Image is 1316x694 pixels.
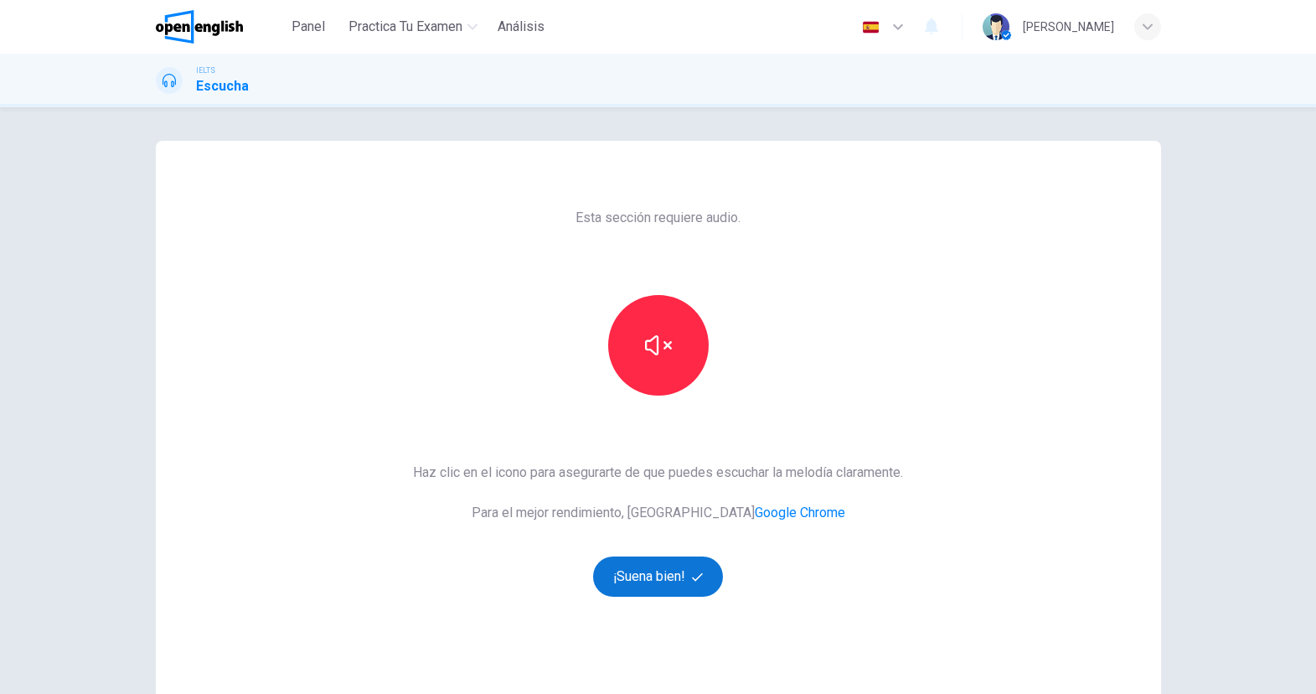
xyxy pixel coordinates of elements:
img: es [860,21,881,34]
a: OpenEnglish logo [156,10,282,44]
button: Análisis [491,12,551,42]
a: Google Chrome [755,505,845,520]
button: ¡Suena bien! [593,557,724,597]
button: Panel [281,12,335,42]
span: Haz clic en el icono para asegurarte de que puedes escuchar la melodía claramente. [413,463,903,483]
button: Practica tu examen [342,12,484,42]
span: Panel [292,17,325,37]
span: Para el mejor rendimiento, [GEOGRAPHIC_DATA] [413,503,903,523]
img: Profile picture [983,13,1009,40]
img: OpenEnglish logo [156,10,244,44]
div: [PERSON_NAME] [1023,17,1114,37]
span: Análisis [498,17,544,37]
h1: Escucha [196,76,249,96]
span: IELTS [196,65,215,76]
span: Esta sección requiere audio. [575,208,741,228]
span: Practica tu examen [348,17,462,37]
